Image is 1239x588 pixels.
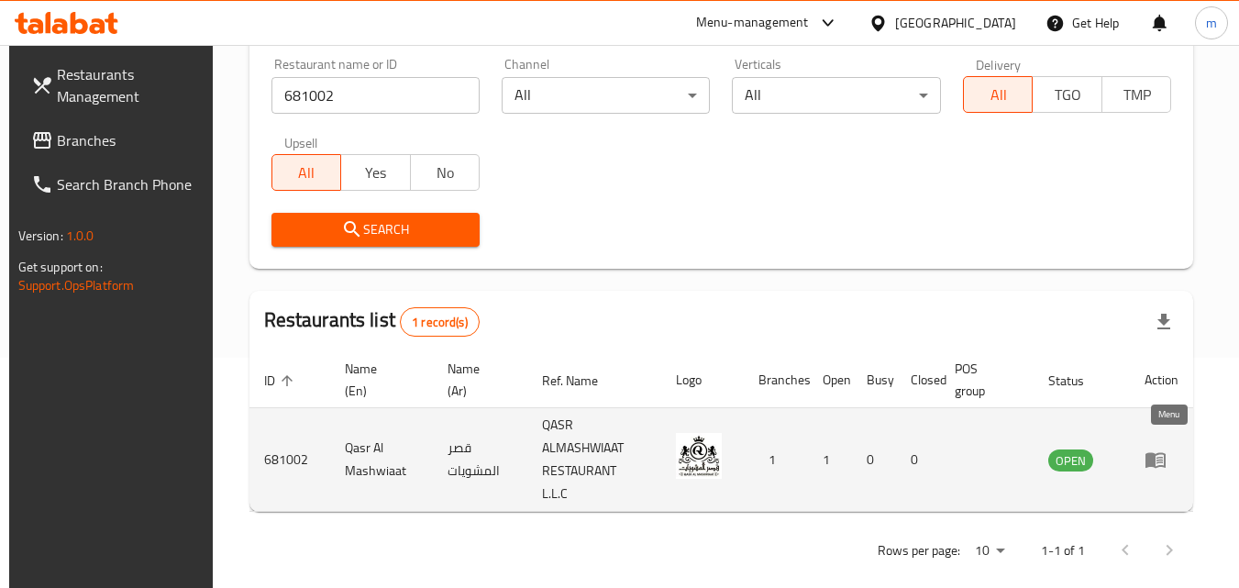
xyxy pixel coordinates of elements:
[286,218,465,241] span: Search
[271,154,342,191] button: All
[808,408,852,512] td: 1
[448,358,506,402] span: Name (Ar)
[401,314,479,331] span: 1 record(s)
[963,76,1034,113] button: All
[808,352,852,408] th: Open
[66,224,94,248] span: 1.0.0
[1032,76,1102,113] button: TGO
[1041,539,1085,562] p: 1-1 of 1
[271,213,480,247] button: Search
[895,13,1016,33] div: [GEOGRAPHIC_DATA]
[1048,370,1108,392] span: Status
[330,408,433,512] td: Qasr Al Mashwiaat
[18,273,135,297] a: Support.OpsPlatform
[896,408,940,512] td: 0
[264,370,299,392] span: ID
[1040,82,1095,108] span: TGO
[744,352,808,408] th: Branches
[271,77,480,114] input: Search for restaurant name or ID..
[348,160,404,186] span: Yes
[249,408,330,512] td: 681002
[418,160,473,186] span: No
[280,160,335,186] span: All
[284,136,318,149] label: Upsell
[57,129,202,151] span: Branches
[249,352,1194,512] table: enhanced table
[852,408,896,512] td: 0
[1142,300,1186,344] div: Export file
[264,306,480,337] h2: Restaurants list
[732,77,940,114] div: All
[676,433,722,479] img: Qasr Al Mashwiaat
[896,352,940,408] th: Closed
[971,82,1026,108] span: All
[17,118,216,162] a: Branches
[968,538,1012,565] div: Rows per page:
[661,352,744,408] th: Logo
[696,12,809,34] div: Menu-management
[1206,13,1217,33] span: m
[976,58,1022,71] label: Delivery
[17,52,216,118] a: Restaurants Management
[527,408,661,512] td: QASR ALMASHWIAAT RESTAURANT L.L.C
[955,358,1012,402] span: POS group
[1101,76,1172,113] button: TMP
[57,63,202,107] span: Restaurants Management
[744,408,808,512] td: 1
[1048,450,1093,472] span: OPEN
[502,77,710,114] div: All
[1130,352,1193,408] th: Action
[57,173,202,195] span: Search Branch Phone
[17,162,216,206] a: Search Branch Phone
[542,370,622,392] span: Ref. Name
[18,255,103,279] span: Get support on:
[340,154,411,191] button: Yes
[433,408,528,512] td: قصر المشويات
[1110,82,1165,108] span: TMP
[345,358,411,402] span: Name (En)
[852,352,896,408] th: Busy
[878,539,960,562] p: Rows per page:
[410,154,481,191] button: No
[18,224,63,248] span: Version:
[1048,449,1093,472] div: OPEN
[400,307,480,337] div: Total records count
